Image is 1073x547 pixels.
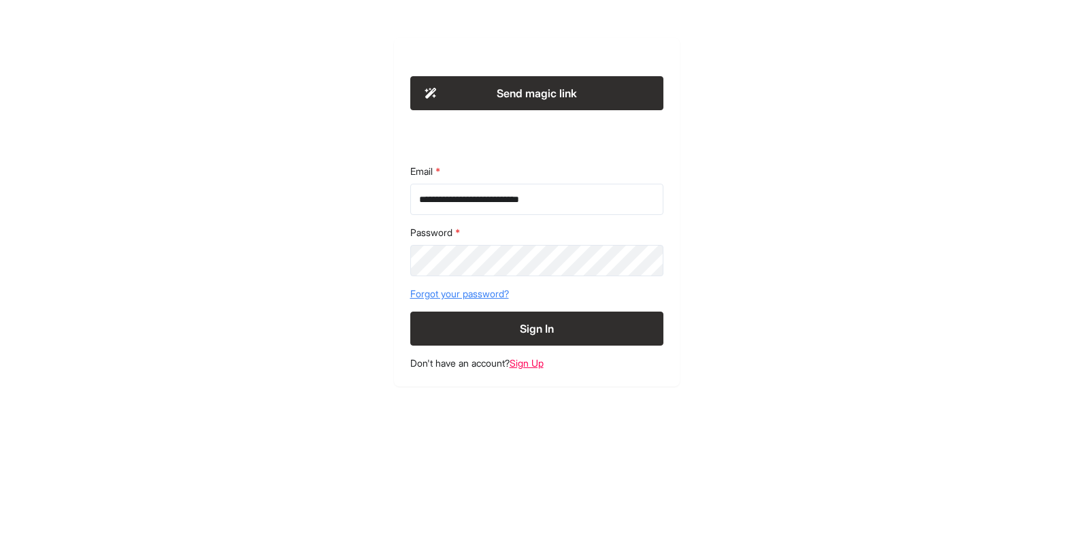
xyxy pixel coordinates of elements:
a: Sign Up [510,357,544,369]
label: Email [410,165,663,178]
a: Forgot your password? [410,287,663,301]
label: Password [410,226,663,239]
footer: Don't have an account? [410,357,663,370]
button: Sign In [410,312,663,346]
button: Send magic link [410,76,663,110]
